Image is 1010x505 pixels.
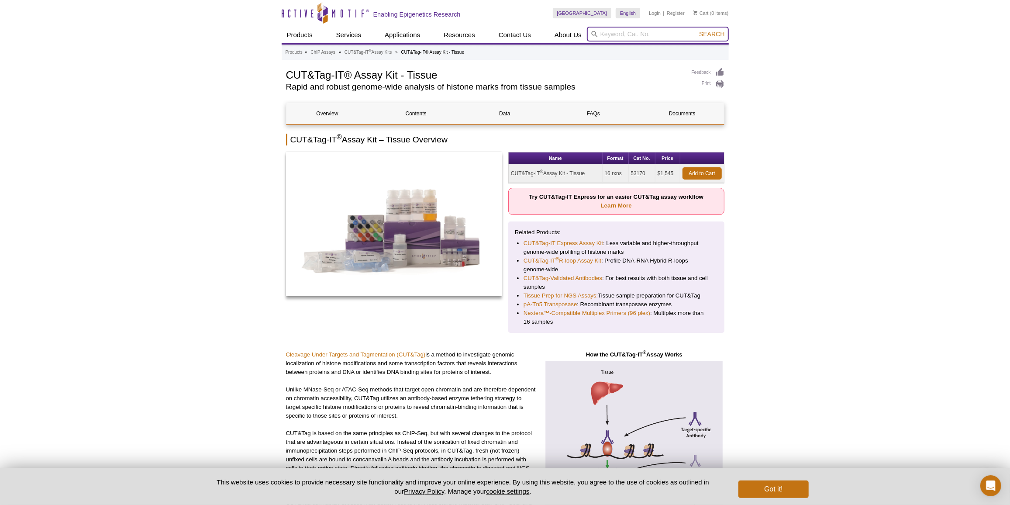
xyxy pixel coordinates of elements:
sup: ® [643,350,646,355]
th: Price [655,152,680,164]
li: » [395,50,398,55]
p: Related Products: [515,228,718,237]
li: : Recombinant transposase enzymes [524,300,709,309]
sup: ® [555,256,559,261]
td: 16 rxns [603,164,629,183]
td: 53170 [629,164,655,183]
a: Products [282,27,318,43]
a: Services [331,27,367,43]
li: : Less variable and higher-throughput genome-wide profiling of histone marks [524,239,709,256]
td: CUT&Tag-IT Assay Kit - Tissue [509,164,603,183]
li: : Profile DNA-RNA Hybrid R-loops genome-wide [524,256,709,274]
a: [GEOGRAPHIC_DATA] [553,8,612,18]
a: pA-Tn5 Transposase [524,300,577,309]
a: CUT&Tag-IT Express Assay Kit [524,239,603,248]
a: Login [649,10,661,16]
th: Format [603,152,629,164]
li: Tissue sample preparation for CUT&Tag [524,291,709,300]
img: CUT&Tag-IT Assay Kit - Tissue [286,152,502,296]
a: Feedback [692,68,724,77]
li: : Multiplex more than 16 samples [524,309,709,326]
li: CUT&Tag-IT® Assay Kit - Tissue [401,50,464,55]
button: Got it! [738,481,808,498]
h1: CUT&Tag-IT® Assay Kit - Tissue [286,68,683,81]
button: Search [696,30,727,38]
a: English [616,8,640,18]
li: | [663,8,665,18]
a: Nextera™-Compatible Multiplex Primers (96 plex) [524,309,650,318]
li: (0 items) [693,8,729,18]
a: Resources [438,27,480,43]
li: » [305,50,307,55]
p: CUT&Tag is based on the same principles as ChIP-Seq, but with several changes to the protocol tha... [286,429,538,490]
p: This website uses cookies to provide necessary site functionality and improve your online experie... [202,477,724,496]
p: Unlike MNase-Seq or ATAC-Seq methods that target open chromatin and are therefore dependent on ch... [286,385,538,420]
a: Register [667,10,685,16]
li: : For best results with both tissue and cell samples [524,274,709,291]
a: FAQs [552,103,634,124]
a: Applications [379,27,425,43]
a: About Us [549,27,587,43]
a: Contents [375,103,457,124]
strong: Try CUT&Tag-IT Express for an easier CUT&Tag assay workflow [529,194,703,209]
li: » [339,50,341,55]
a: Cart [693,10,709,16]
a: Learn More [601,202,632,209]
a: Contact Us [493,27,536,43]
a: Overview [286,103,369,124]
h2: Rapid and robust genome-wide analysis of histone marks from tissue samples [286,83,683,91]
a: Products [286,48,303,56]
img: Your Cart [693,10,697,15]
div: Open Intercom Messenger [980,475,1001,496]
a: Data [464,103,546,124]
strong: How the CUT&Tag-IT Assay Works [586,351,683,358]
span: Search [699,31,724,38]
th: Name [509,152,603,164]
td: $1,545 [655,164,680,183]
sup: ® [540,169,543,174]
sup: ® [369,48,372,53]
a: Add to Cart [683,167,722,180]
a: CUT&Tag-IT®Assay Kits [345,48,392,56]
th: Cat No. [629,152,655,164]
p: is a method to investigate genomic localization of histone modifications and some transcription f... [286,350,538,377]
h2: CUT&Tag-IT Assay Kit – Tissue Overview [286,134,724,145]
a: ChIP Assays [310,48,335,56]
a: Documents [641,103,723,124]
a: Privacy Policy [404,488,444,495]
input: Keyword, Cat. No. [587,27,729,42]
button: cookie settings [486,488,529,495]
a: Print [692,80,724,89]
sup: ® [337,133,342,141]
a: Tissue Prep for NGS Assays: [524,291,598,300]
a: Cleavage Under Targets and Tagmentation (CUT&Tag) [286,351,426,358]
h2: Enabling Epigenetics Research [373,10,461,18]
a: CUT&Tag-IT®R-loop Assay Kit [524,256,601,265]
a: CUT&Tag-Validated Antibodies [524,274,602,283]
